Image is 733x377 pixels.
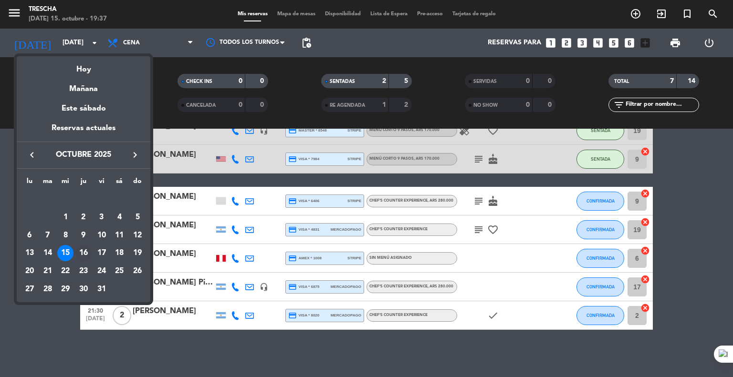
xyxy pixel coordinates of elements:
[93,280,111,298] td: 31 de octubre de 2025
[111,208,129,226] td: 4 de octubre de 2025
[21,281,38,297] div: 27
[129,263,146,279] div: 26
[128,176,147,191] th: domingo
[128,226,147,245] td: 12 de octubre de 2025
[39,262,57,280] td: 21 de octubre de 2025
[128,244,147,262] td: 19 de octubre de 2025
[75,227,92,244] div: 9
[93,176,111,191] th: viernes
[17,56,150,76] div: Hoy
[40,263,56,279] div: 21
[74,262,93,280] td: 23 de octubre de 2025
[21,245,38,261] div: 13
[128,262,147,280] td: 26 de octubre de 2025
[111,226,129,245] td: 11 de octubre de 2025
[93,226,111,245] td: 10 de octubre de 2025
[39,244,57,262] td: 14 de octubre de 2025
[17,76,150,95] div: Mañana
[111,262,129,280] td: 25 de octubre de 2025
[21,227,38,244] div: 6
[111,244,129,262] td: 18 de octubre de 2025
[93,208,111,226] td: 3 de octubre de 2025
[74,226,93,245] td: 9 de octubre de 2025
[111,245,127,261] div: 18
[75,281,92,297] div: 30
[94,209,110,225] div: 3
[57,227,73,244] div: 8
[74,176,93,191] th: jueves
[21,263,38,279] div: 20
[74,208,93,226] td: 2 de octubre de 2025
[93,262,111,280] td: 24 de octubre de 2025
[23,149,41,161] button: keyboard_arrow_left
[41,149,126,161] span: octubre 2025
[26,149,38,161] i: keyboard_arrow_left
[21,280,39,298] td: 27 de octubre de 2025
[39,280,57,298] td: 28 de octubre de 2025
[40,227,56,244] div: 7
[57,281,73,297] div: 29
[56,262,74,280] td: 22 de octubre de 2025
[56,208,74,226] td: 1 de octubre de 2025
[56,280,74,298] td: 29 de octubre de 2025
[56,176,74,191] th: miércoles
[40,245,56,261] div: 14
[57,245,73,261] div: 15
[111,227,127,244] div: 11
[94,263,110,279] div: 24
[21,190,147,208] td: OCT.
[21,244,39,262] td: 13 de octubre de 2025
[56,226,74,245] td: 8 de octubre de 2025
[93,244,111,262] td: 17 de octubre de 2025
[74,244,93,262] td: 16 de octubre de 2025
[129,209,146,225] div: 5
[94,281,110,297] div: 31
[17,95,150,122] div: Este sábado
[129,245,146,261] div: 19
[39,176,57,191] th: martes
[40,281,56,297] div: 28
[111,263,127,279] div: 25
[75,245,92,261] div: 16
[21,226,39,245] td: 6 de octubre de 2025
[94,227,110,244] div: 10
[75,209,92,225] div: 2
[57,209,73,225] div: 1
[57,263,73,279] div: 22
[94,245,110,261] div: 17
[111,209,127,225] div: 4
[17,122,150,142] div: Reservas actuales
[128,208,147,226] td: 5 de octubre de 2025
[56,244,74,262] td: 15 de octubre de 2025
[75,263,92,279] div: 23
[111,176,129,191] th: sábado
[129,227,146,244] div: 12
[129,149,141,161] i: keyboard_arrow_right
[74,280,93,298] td: 30 de octubre de 2025
[126,149,144,161] button: keyboard_arrow_right
[39,226,57,245] td: 7 de octubre de 2025
[21,176,39,191] th: lunes
[21,262,39,280] td: 20 de octubre de 2025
